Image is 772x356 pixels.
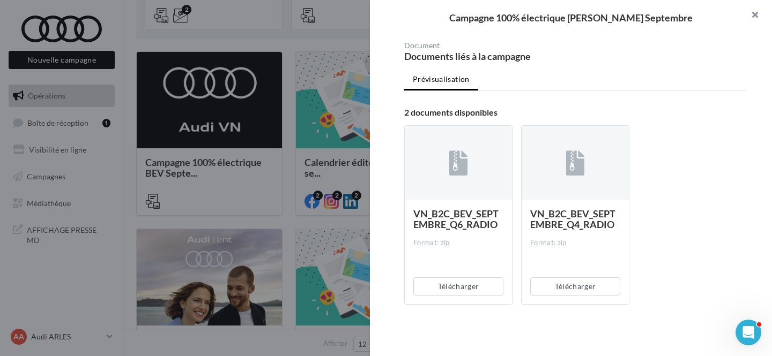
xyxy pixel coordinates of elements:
span: VN_B2C_BEV_SEPTEMBRE_Q4_RADIO [530,208,615,230]
button: Télécharger [413,277,503,296]
div: Documents liés à la campagne [404,51,571,61]
div: Format: zip [530,238,620,248]
div: Format: zip [413,238,503,248]
div: Document [404,42,571,49]
span: VN_B2C_BEV_SEPTEMBRE_Q6_RADIO [413,208,499,230]
iframe: Intercom live chat [736,320,761,345]
div: 2 documents disponibles [404,108,746,117]
div: Campagne 100% électrique [PERSON_NAME] Septembre [387,13,755,22]
button: Télécharger [530,277,620,296]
